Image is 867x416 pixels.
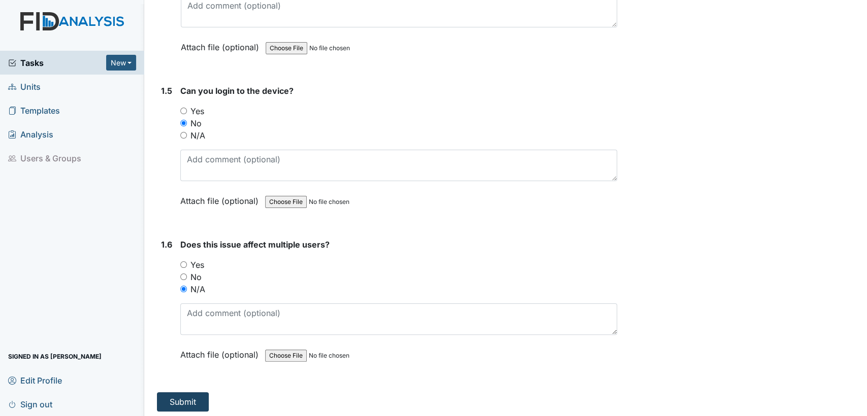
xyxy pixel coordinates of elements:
[8,349,102,364] span: Signed in as [PERSON_NAME]
[8,396,52,412] span: Sign out
[180,108,187,114] input: Yes
[180,239,330,250] span: Does this issue affect multiple users?
[8,79,41,94] span: Units
[190,105,204,117] label: Yes
[8,102,60,118] span: Templates
[180,132,187,138] input: N/A
[180,286,187,292] input: N/A
[180,273,187,280] input: No
[180,189,263,207] label: Attach file (optional)
[190,117,202,129] label: No
[157,392,209,411] button: Submit
[190,271,202,283] label: No
[8,57,106,69] a: Tasks
[161,85,172,97] label: 1.5
[8,372,62,388] span: Edit Profile
[161,238,172,251] label: 1.6
[190,259,204,271] label: Yes
[180,261,187,268] input: Yes
[180,120,187,126] input: No
[106,55,137,71] button: New
[190,283,205,295] label: N/A
[180,86,294,96] span: Can you login to the device?
[8,126,53,142] span: Analysis
[190,129,205,142] label: N/A
[181,36,263,53] label: Attach file (optional)
[180,343,263,361] label: Attach file (optional)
